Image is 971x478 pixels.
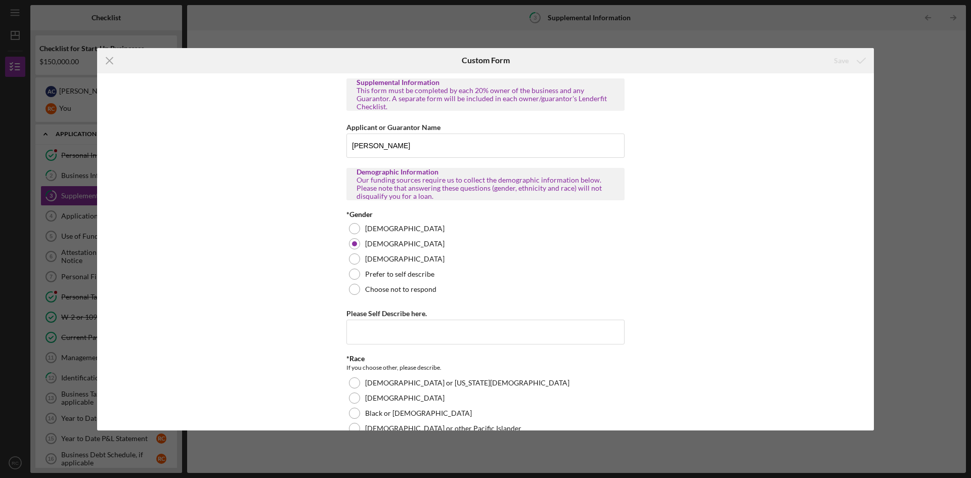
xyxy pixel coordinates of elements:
[365,225,445,233] label: [DEMOGRAPHIC_DATA]
[365,255,445,263] label: [DEMOGRAPHIC_DATA]
[824,51,874,71] button: Save
[365,409,472,417] label: Black or [DEMOGRAPHIC_DATA]
[365,394,445,402] label: [DEMOGRAPHIC_DATA]
[357,176,614,200] div: Our funding sources require us to collect the demographic information below. Please note that ans...
[346,210,625,219] div: *Gender
[357,78,614,86] div: Supplemental Information
[365,379,569,387] label: [DEMOGRAPHIC_DATA] or [US_STATE][DEMOGRAPHIC_DATA]
[346,363,625,373] div: If you choose other, please describe.
[357,168,614,176] div: Demographic Information
[462,56,510,65] h6: Custom Form
[834,51,849,71] div: Save
[346,123,440,132] label: Applicant or Guarantor Name
[365,424,521,432] label: [DEMOGRAPHIC_DATA] or other Pacific Islander
[346,355,625,363] div: *Race
[357,86,614,111] div: This form must be completed by each 20% owner of the business and any Guarantor. A separate form ...
[365,285,436,293] label: Choose not to respond
[346,309,427,318] label: Please Self Describe here.
[365,270,434,278] label: Prefer to self describe
[365,240,445,248] label: [DEMOGRAPHIC_DATA]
